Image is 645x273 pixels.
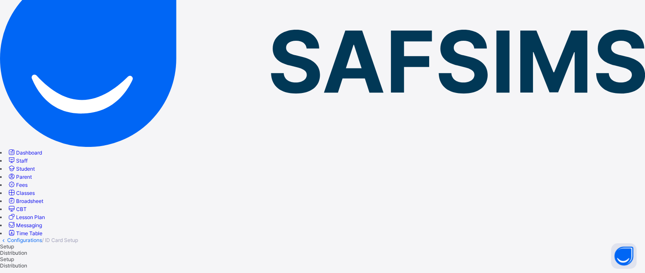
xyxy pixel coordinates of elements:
[16,222,42,228] span: Messaging
[7,237,42,243] a: Configurations
[16,206,27,212] span: CBT
[7,166,35,172] a: Student
[7,149,42,156] a: Dashboard
[7,190,35,196] a: Classes
[611,243,637,269] button: Open asap
[16,166,35,172] span: Student
[42,237,78,243] span: / ID Card Setup
[16,230,42,236] span: Time Table
[16,174,32,180] span: Parent
[7,222,42,228] a: Messaging
[7,214,45,220] a: Lesson Plan
[16,158,28,164] span: Staff
[7,230,42,236] a: Time Table
[16,198,43,204] span: Broadsheet
[16,214,45,220] span: Lesson Plan
[16,149,42,156] span: Dashboard
[7,198,43,204] a: Broadsheet
[16,190,35,196] span: Classes
[16,182,28,188] span: Fees
[7,206,27,212] a: CBT
[7,182,28,188] a: Fees
[7,174,32,180] a: Parent
[7,158,28,164] a: Staff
